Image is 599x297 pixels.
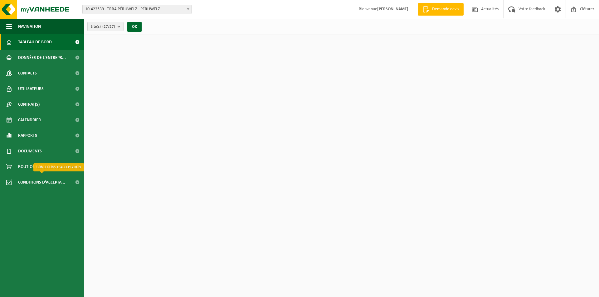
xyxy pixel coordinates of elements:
count: (27/27) [102,25,115,29]
span: Contacts [18,65,37,81]
span: Tableau de bord [18,34,52,50]
span: Navigation [18,19,41,34]
button: Site(s)(27/27) [87,22,124,31]
span: Boutique en ligne [18,159,56,175]
span: Données de l'entrepr... [18,50,66,65]
span: Contrat(s) [18,97,40,112]
button: OK [127,22,142,32]
a: Demande devis [418,3,464,16]
span: Documents [18,143,42,159]
span: Demande devis [431,6,460,12]
span: Utilisateurs [18,81,44,97]
strong: [PERSON_NAME] [377,7,408,12]
span: Calendrier [18,112,41,128]
span: Conditions d'accepta... [18,175,65,190]
span: 10-422539 - TRBA PÉRUWELZ - PÉRUWELZ [83,5,191,14]
span: Rapports [18,128,37,143]
span: 10-422539 - TRBA PÉRUWELZ - PÉRUWELZ [82,5,192,14]
span: Site(s) [91,22,115,31]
